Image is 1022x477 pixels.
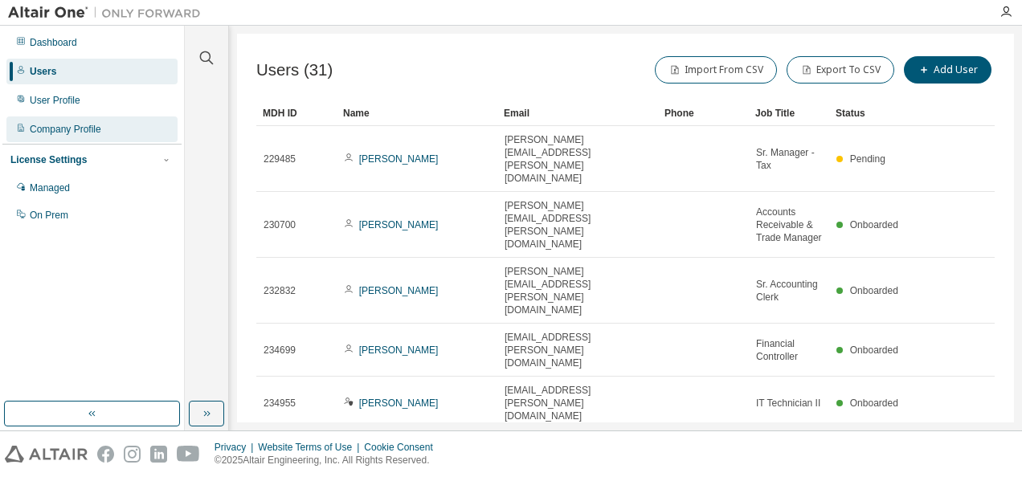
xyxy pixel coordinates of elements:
[756,278,822,304] span: Sr. Accounting Clerk
[505,265,651,316] span: [PERSON_NAME][EMAIL_ADDRESS][PERSON_NAME][DOMAIN_NAME]
[264,344,296,357] span: 234699
[850,219,898,230] span: Onboarded
[504,100,652,126] div: Email
[664,100,742,126] div: Phone
[756,206,822,244] span: Accounts Receivable & Trade Manager
[755,100,823,126] div: Job Title
[30,123,101,136] div: Company Profile
[30,94,80,107] div: User Profile
[215,441,258,454] div: Privacy
[264,218,296,231] span: 230700
[256,61,333,79] span: Users (31)
[30,181,70,194] div: Managed
[359,285,439,296] a: [PERSON_NAME]
[836,100,903,126] div: Status
[264,284,296,297] span: 232832
[5,446,88,463] img: altair_logo.svg
[30,36,77,49] div: Dashboard
[30,209,68,222] div: On Prem
[505,199,651,251] span: [PERSON_NAME][EMAIL_ADDRESS][PERSON_NAME][DOMAIN_NAME]
[258,441,364,454] div: Website Terms of Use
[359,219,439,230] a: [PERSON_NAME]
[505,133,651,185] span: [PERSON_NAME][EMAIL_ADDRESS][PERSON_NAME][DOMAIN_NAME]
[124,446,141,463] img: instagram.svg
[364,441,442,454] div: Cookie Consent
[756,397,820,410] span: IT Technician II
[850,397,898,409] span: Onboarded
[655,56,777,84] button: Import From CSV
[505,384,651,422] span: [EMAIL_ADDRESS][PERSON_NAME][DOMAIN_NAME]
[787,56,894,84] button: Export To CSV
[30,65,56,78] div: Users
[359,397,439,409] a: [PERSON_NAME]
[264,397,296,410] span: 234955
[850,285,898,296] span: Onboarded
[505,331,651,369] span: [EMAIL_ADDRESS][PERSON_NAME][DOMAIN_NAME]
[756,146,822,172] span: Sr. Manager - Tax
[850,344,898,356] span: Onboarded
[215,454,443,467] p: © 2025 Altair Engineering, Inc. All Rights Reserved.
[150,446,167,463] img: linkedin.svg
[177,446,200,463] img: youtube.svg
[10,153,87,166] div: License Settings
[756,337,822,363] span: Financial Controller
[359,344,439,356] a: [PERSON_NAME]
[8,5,209,21] img: Altair One
[343,100,491,126] div: Name
[850,153,885,165] span: Pending
[359,153,439,165] a: [PERSON_NAME]
[97,446,114,463] img: facebook.svg
[263,100,330,126] div: MDH ID
[904,56,991,84] button: Add User
[264,153,296,165] span: 229485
